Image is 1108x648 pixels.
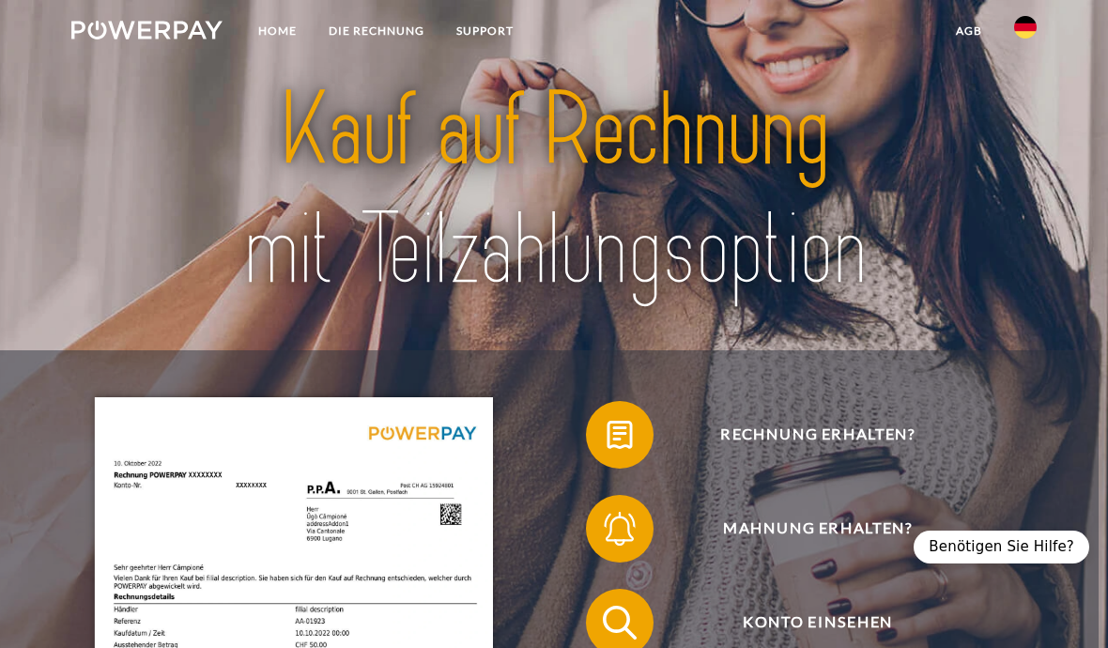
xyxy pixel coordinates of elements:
[586,401,1025,469] button: Rechnung erhalten?
[440,14,530,48] a: SUPPORT
[598,507,640,549] img: qb_bell.svg
[914,531,1089,563] div: Benötigen Sie Hilfe?
[598,413,640,455] img: qb_bill.svg
[562,397,1050,472] a: Rechnung erhalten?
[1014,16,1037,39] img: de
[610,495,1024,563] span: Mahnung erhalten?
[313,14,440,48] a: DIE RECHNUNG
[610,401,1024,469] span: Rechnung erhalten?
[562,491,1050,566] a: Mahnung erhalten?
[586,495,1025,563] button: Mahnung erhalten?
[242,14,313,48] a: Home
[169,65,940,316] img: title-powerpay_de.svg
[71,21,223,39] img: logo-powerpay-white.svg
[598,601,640,643] img: qb_search.svg
[940,14,998,48] a: agb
